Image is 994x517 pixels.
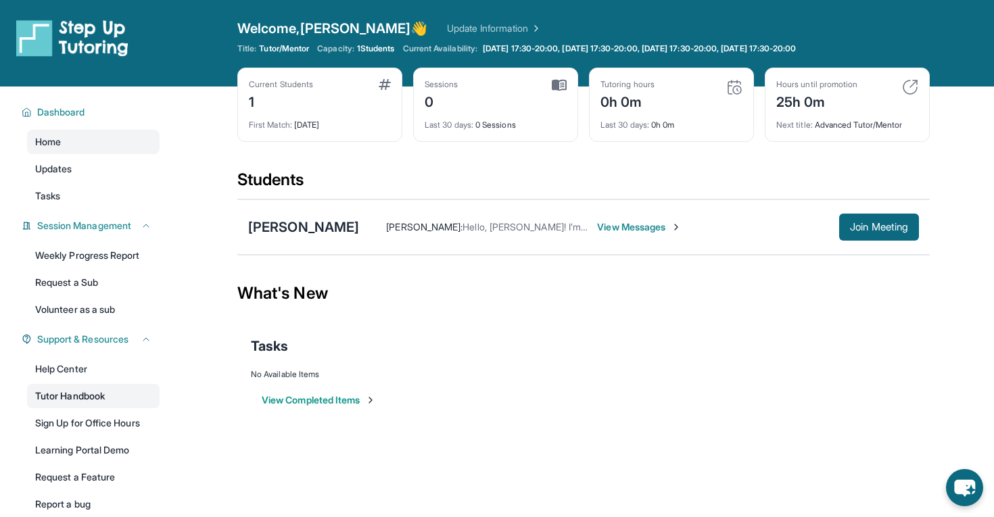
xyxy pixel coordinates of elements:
img: Chevron Right [528,22,542,35]
a: Update Information [447,22,542,35]
img: card [902,79,918,95]
div: Sessions [425,79,458,90]
span: First Match : [249,120,292,130]
div: 0h 0m [600,90,655,112]
span: Updates [35,162,72,176]
span: 1 Students [357,43,395,54]
div: Advanced Tutor/Mentor [776,112,918,130]
span: Next title : [776,120,813,130]
span: Home [35,135,61,149]
div: No Available Items [251,369,916,380]
button: Dashboard [32,105,151,119]
span: Last 30 days : [600,120,649,130]
span: Join Meeting [850,223,908,231]
a: Tutor Handbook [27,384,160,408]
button: Support & Resources [32,333,151,346]
span: Welcome, [PERSON_NAME] 👋 [237,19,428,38]
a: Request a Feature [27,465,160,489]
span: Dashboard [37,105,85,119]
button: chat-button [946,469,983,506]
a: Updates [27,157,160,181]
a: Volunteer as a sub [27,297,160,322]
div: 1 [249,90,313,112]
img: card [552,79,567,91]
span: Last 30 days : [425,120,473,130]
div: 0h 0m [600,112,742,130]
button: Join Meeting [839,214,919,241]
div: 0 [425,90,458,112]
span: Tasks [35,189,60,203]
a: Report a bug [27,492,160,516]
span: Capacity: [317,43,354,54]
span: View Messages [597,220,682,234]
span: Support & Resources [37,333,128,346]
a: Tasks [27,184,160,208]
a: Request a Sub [27,270,160,295]
img: card [379,79,391,90]
a: Learning Portal Demo [27,438,160,462]
span: Session Management [37,219,131,232]
span: Current Availability: [403,43,477,54]
span: [DATE] 17:30-20:00, [DATE] 17:30-20:00, [DATE] 17:30-20:00, [DATE] 17:30-20:00 [483,43,796,54]
a: Help Center [27,357,160,381]
div: [DATE] [249,112,391,130]
img: Chevron-Right [671,222,682,232]
div: [PERSON_NAME] [248,218,359,237]
a: Weekly Progress Report [27,243,160,268]
button: Session Management [32,219,151,232]
a: Home [27,130,160,154]
a: Sign Up for Office Hours [27,411,160,435]
div: What's New [237,264,930,323]
span: [PERSON_NAME] : [386,221,463,232]
div: Tutoring hours [600,79,655,90]
span: Tasks [251,337,288,355]
span: Tutor/Mentor [259,43,309,54]
div: Current Students [249,79,313,90]
div: Students [237,169,930,199]
div: Hours until promotion [776,79,857,90]
span: Title: [237,43,256,54]
button: View Completed Items [262,393,376,407]
a: [DATE] 17:30-20:00, [DATE] 17:30-20:00, [DATE] 17:30-20:00, [DATE] 17:30-20:00 [480,43,799,54]
div: 25h 0m [776,90,857,112]
img: card [726,79,742,95]
div: 0 Sessions [425,112,567,130]
img: logo [16,19,128,57]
